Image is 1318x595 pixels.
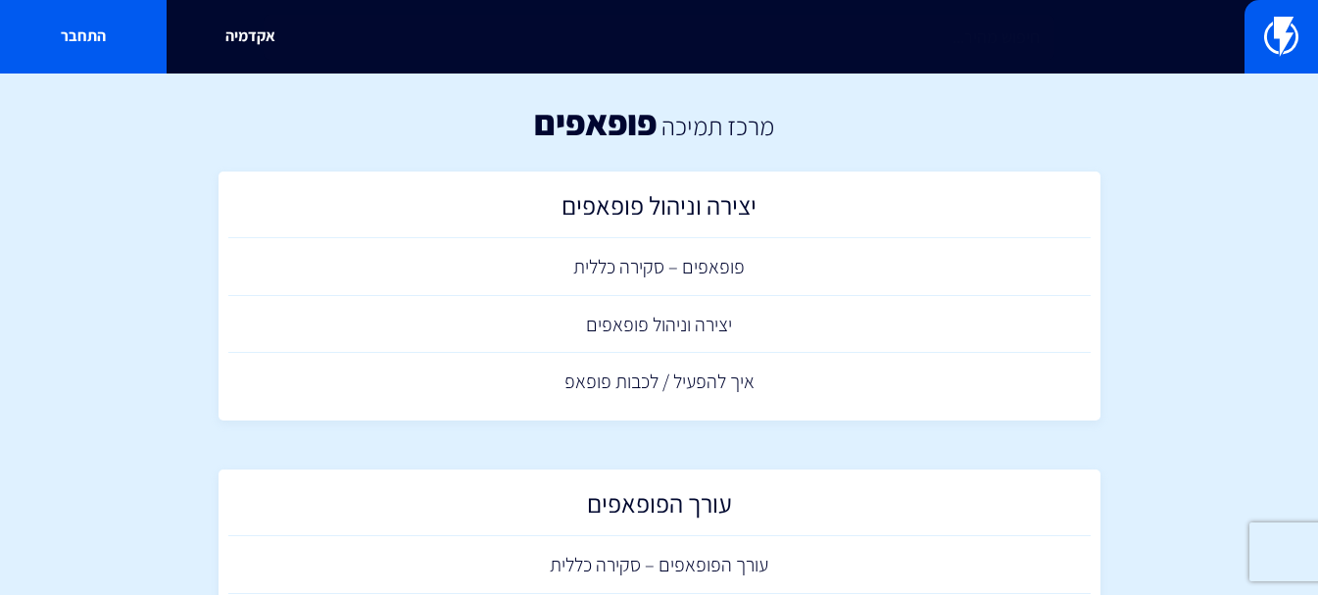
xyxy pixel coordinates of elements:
[228,296,1091,354] a: יצירה וניהול פופאפים
[264,15,1054,60] input: חיפוש מהיר...
[228,181,1091,239] a: יצירה וניהול פופאפים
[228,238,1091,296] a: פופאפים – סקירה כללית
[228,479,1091,537] a: עורך הפופאפים
[238,191,1081,229] h2: יצירה וניהול פופאפים
[238,489,1081,527] h2: עורך הפופאפים
[661,109,774,142] a: מרכז תמיכה
[228,536,1091,594] a: עורך הפופאפים – סקירה כללית
[534,103,657,142] h1: פופאפים
[228,353,1091,411] a: איך להפעיל / לכבות פופאפ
